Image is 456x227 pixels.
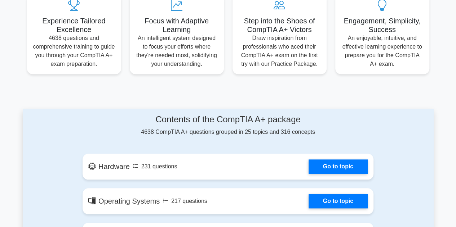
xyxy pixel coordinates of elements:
h5: Engagement, Simplicity, Success [341,17,424,34]
p: An intelligent system designed to focus your efforts where they're needed most, solidifying your ... [136,34,218,68]
h5: Step into the Shoes of CompTIA A+ Victors [238,17,321,34]
a: Go to topic [309,159,368,174]
h5: Focus with Adaptive Learning [136,17,218,34]
p: Draw inspiration from professionals who aced their CompTIA A+ exam on the first try with our Prac... [238,34,321,68]
h5: Experience Tailored Excellence [33,17,115,34]
h4: Contents of the CompTIA A+ package [83,114,373,125]
div: 4638 CompTIA A+ questions grouped in 25 topics and 316 concepts [83,114,373,136]
p: An enjoyable, intuitive, and effective learning experience to prepare you for the CompTIA A+ exam. [341,34,424,68]
p: 4638 questions and comprehensive training to guide you through your CompTIA A+ exam preparation. [33,34,115,68]
a: Go to topic [309,194,368,208]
